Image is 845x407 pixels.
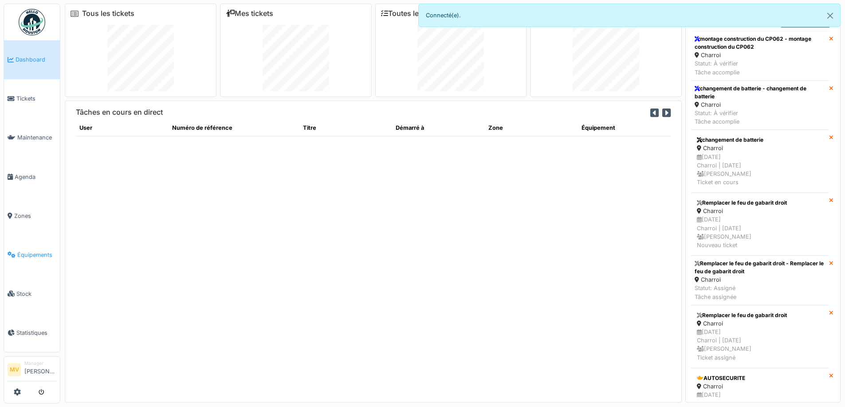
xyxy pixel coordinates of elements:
[17,251,56,259] span: Équipements
[695,59,825,76] div: Statut: À vérifier Tâche accomplie
[4,157,60,196] a: Agenda
[578,120,671,136] th: Équipement
[697,144,823,152] div: Charroi
[82,9,134,18] a: Tous les tickets
[8,360,56,381] a: MV Manager[PERSON_NAME]
[697,382,823,391] div: Charroi
[691,193,829,256] a: Remplacer le feu de gabarit droit Charroi [DATE]Charroi | [DATE] [PERSON_NAME]Nouveau ticket
[691,256,829,305] a: Remplacer le feu de gabarit droit - Remplacer le feu de gabarit droit Charroi Statut: AssignéTâch...
[695,101,825,109] div: Charroi
[697,328,823,362] div: [DATE] Charroi | [DATE] [PERSON_NAME] Ticket assigné
[14,212,56,220] span: Zones
[697,153,823,187] div: [DATE] Charroi | [DATE] [PERSON_NAME] Ticket en cours
[169,120,299,136] th: Numéro de référence
[697,136,823,144] div: changement de batterie
[695,85,825,101] div: changement de batterie - changement de batterie
[691,130,829,193] a: changement de batterie Charroi [DATE]Charroi | [DATE] [PERSON_NAME]Ticket en cours
[418,4,841,27] div: Connecté(e).
[16,94,56,103] span: Tickets
[820,4,840,27] button: Close
[76,108,163,116] h6: Tâches en cours en direct
[697,207,823,215] div: Charroi
[697,319,823,328] div: Charroi
[17,133,56,142] span: Maintenance
[695,275,825,284] div: Charroi
[695,284,825,301] div: Statut: Assigné Tâche assignée
[4,274,60,313] a: Stock
[4,40,60,79] a: Dashboard
[695,51,825,59] div: Charroi
[4,118,60,157] a: Maintenance
[4,313,60,352] a: Statistiques
[691,81,829,130] a: changement de batterie - changement de batterie Charroi Statut: À vérifierTâche accomplie
[697,311,823,319] div: Remplacer le feu de gabarit droit
[16,290,56,298] span: Stock
[16,329,56,337] span: Statistiques
[392,120,485,136] th: Démarré à
[697,374,823,382] div: AUTOSECURITE
[15,173,56,181] span: Agenda
[381,9,447,18] a: Toutes les tâches
[4,79,60,118] a: Tickets
[19,9,45,35] img: Badge_color-CXgf-gQk.svg
[226,9,273,18] a: Mes tickets
[8,363,21,376] li: MV
[697,199,823,207] div: Remplacer le feu de gabarit droit
[24,360,56,367] div: Manager
[691,305,829,368] a: Remplacer le feu de gabarit droit Charroi [DATE]Charroi | [DATE] [PERSON_NAME]Ticket assigné
[485,120,578,136] th: Zone
[691,31,829,81] a: montage construction du CP062 - montage construction du CP062 Charroi Statut: À vérifierTâche acc...
[695,35,825,51] div: montage construction du CP062 - montage construction du CP062
[24,360,56,379] li: [PERSON_NAME]
[16,55,56,64] span: Dashboard
[695,109,825,126] div: Statut: À vérifier Tâche accomplie
[697,215,823,249] div: [DATE] Charroi | [DATE] [PERSON_NAME] Nouveau ticket
[79,124,92,131] span: translation missing: fr.shared.user
[4,196,60,235] a: Zones
[299,120,392,136] th: Titre
[4,235,60,274] a: Équipements
[695,260,825,275] div: Remplacer le feu de gabarit droit - Remplacer le feu de gabarit droit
